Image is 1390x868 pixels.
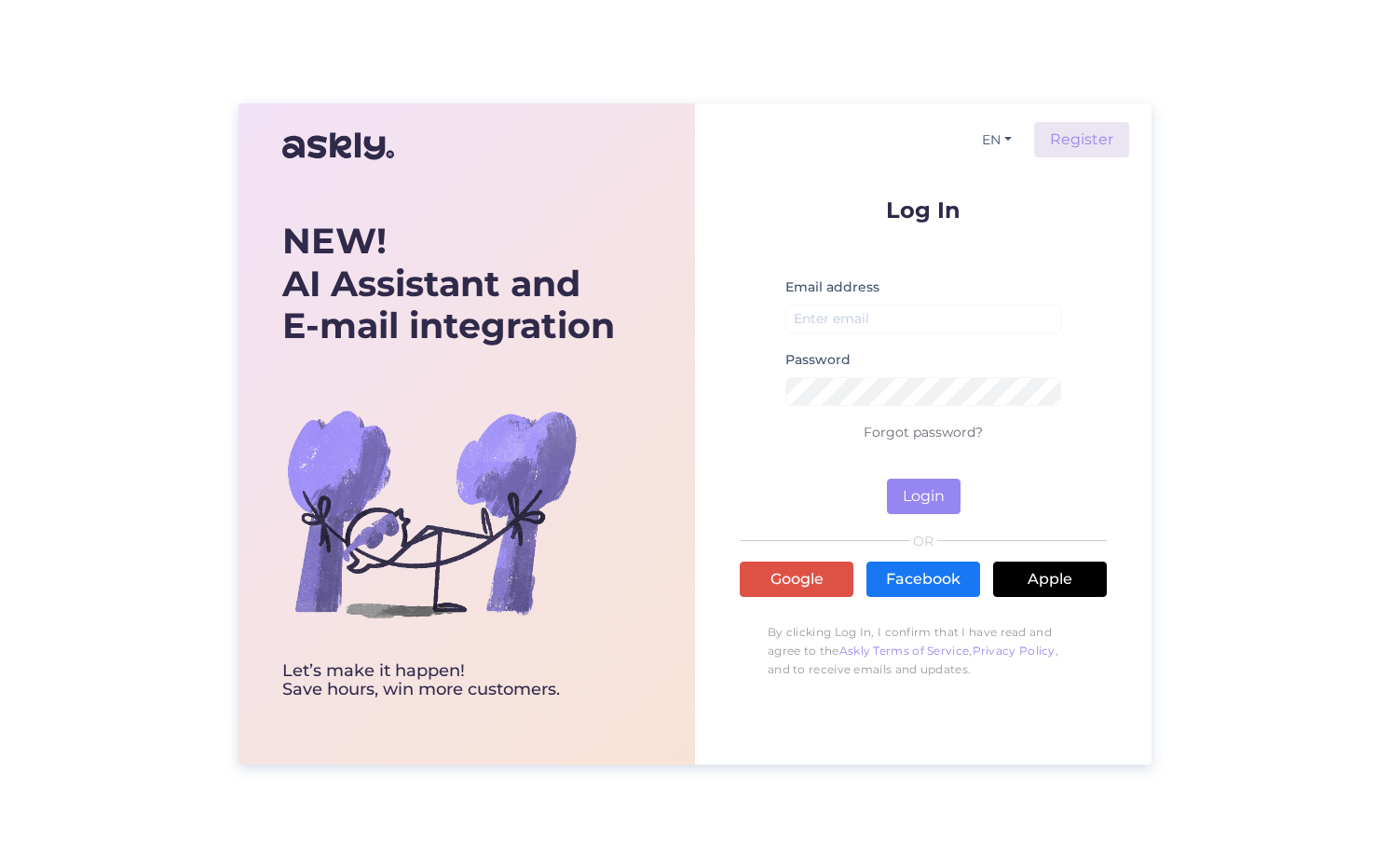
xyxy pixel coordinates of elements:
a: Apple [993,562,1107,597]
a: Askly Terms of Service [839,644,970,658]
div: Let’s make it happen! Save hours, win more customers. [282,662,615,699]
input: Enter email [785,305,1061,333]
p: Log In [740,198,1107,222]
img: bg-askly [282,364,580,662]
a: Google [740,562,853,597]
label: Password [785,350,851,370]
b: NEW! [282,219,387,263]
button: Login [887,479,961,514]
img: Askly [282,124,394,169]
button: EN [974,127,1019,154]
a: Register [1034,122,1129,157]
a: Facebook [866,562,980,597]
a: Forgot password? [864,424,983,441]
p: By clicking Log In, I confirm that I have read and agree to the , , and to receive emails and upd... [740,614,1107,688]
span: OR [910,535,937,548]
label: Email address [785,278,879,297]
a: Privacy Policy [973,644,1056,658]
div: AI Assistant and E-mail integration [282,220,615,347]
